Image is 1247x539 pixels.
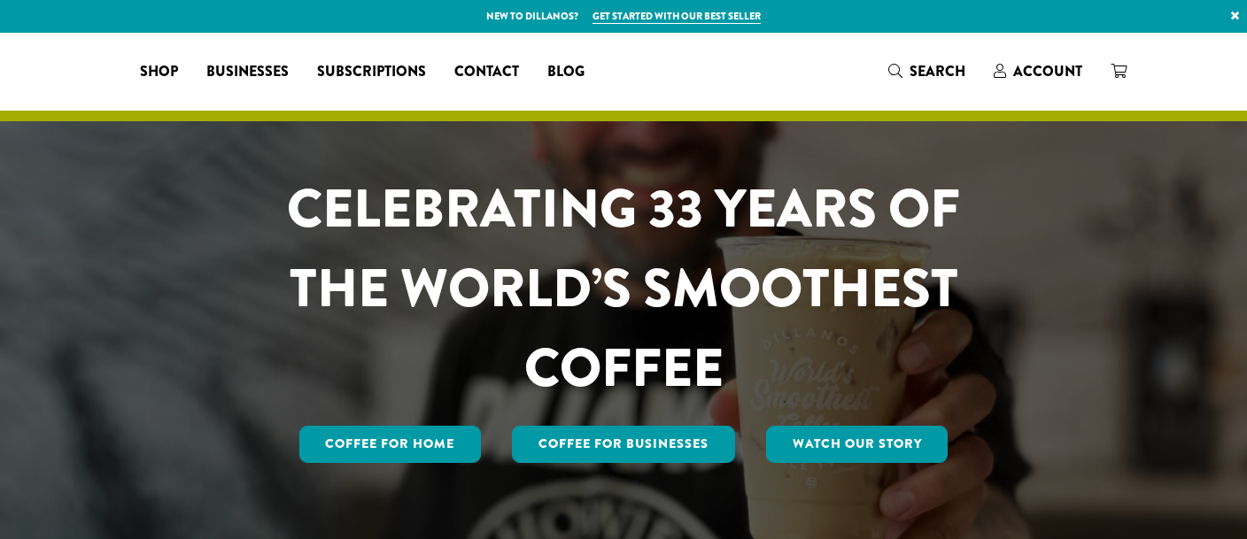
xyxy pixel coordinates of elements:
span: Shop [140,61,178,83]
h1: CELEBRATING 33 YEARS OF THE WORLD’S SMOOTHEST COFFEE [235,169,1012,408]
a: Shop [126,58,192,86]
span: Account [1013,61,1082,81]
a: Search [874,57,980,86]
a: Coffee For Businesses [512,426,735,463]
span: Blog [547,61,585,83]
span: Search [910,61,965,81]
a: Coffee for Home [299,426,482,463]
span: Subscriptions [317,61,426,83]
span: Contact [454,61,519,83]
a: Get started with our best seller [593,9,761,24]
span: Businesses [206,61,289,83]
a: Watch Our Story [766,426,949,463]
